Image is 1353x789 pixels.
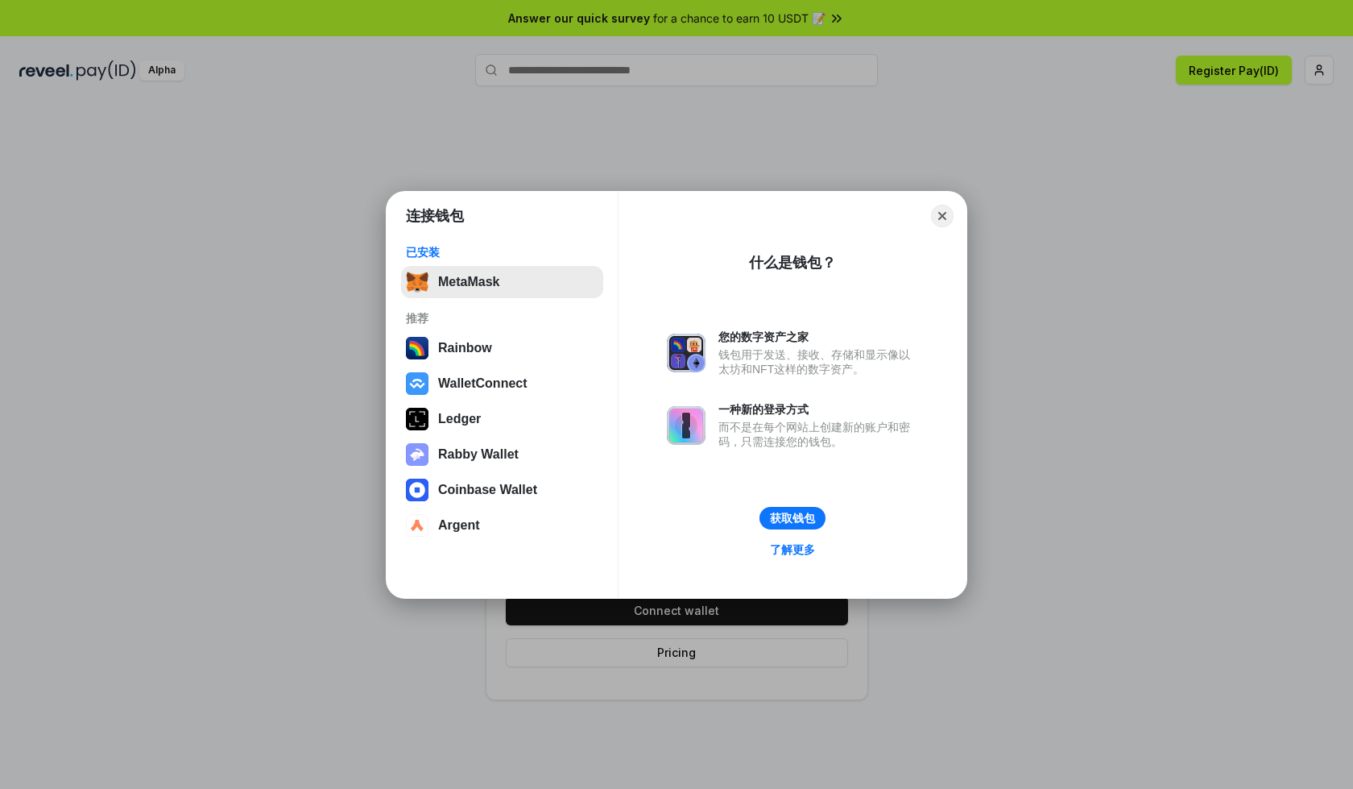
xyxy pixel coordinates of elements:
[438,275,499,289] div: MetaMask
[438,412,481,426] div: Ledger
[718,347,918,376] div: 钱包用于发送、接收、存储和显示像以太坊和NFT这样的数字资产。
[406,443,428,466] img: svg+xml,%3Csvg%20xmlns%3D%22http%3A%2F%2Fwww.w3.org%2F2000%2Fsvg%22%20fill%3D%22none%22%20viewBox...
[401,332,603,364] button: Rainbow
[931,205,954,227] button: Close
[718,420,918,449] div: 而不是在每个网站上创建新的账户和密码，只需连接您的钱包。
[401,474,603,506] button: Coinbase Wallet
[401,509,603,542] button: Argent
[438,376,528,391] div: WalletConnect
[406,408,428,430] img: svg+xml,%3Csvg%20xmlns%3D%22http%3A%2F%2Fwww.w3.org%2F2000%2Fsvg%22%20width%3D%2228%22%20height%3...
[667,406,705,445] img: svg+xml,%3Csvg%20xmlns%3D%22http%3A%2F%2Fwww.w3.org%2F2000%2Fsvg%22%20fill%3D%22none%22%20viewBox...
[438,518,480,533] div: Argent
[438,483,537,497] div: Coinbase Wallet
[718,330,918,344] div: 您的数字资产之家
[401,438,603,471] button: Rabby Wallet
[401,266,603,298] button: MetaMask
[401,403,603,435] button: Ledger
[406,514,428,537] img: svg+xml,%3Csvg%20width%3D%2228%22%20height%3D%2228%22%20viewBox%3D%220%200%2028%2028%22%20fill%3D...
[438,341,492,355] div: Rainbow
[760,539,825,560] a: 了解更多
[406,372,428,395] img: svg+xml,%3Csvg%20width%3D%2228%22%20height%3D%2228%22%20viewBox%3D%220%200%2028%2028%22%20fill%3D...
[406,206,464,226] h1: 连接钱包
[401,368,603,400] button: WalletConnect
[667,334,705,372] img: svg+xml,%3Csvg%20xmlns%3D%22http%3A%2F%2Fwww.w3.org%2F2000%2Fsvg%22%20fill%3D%22none%22%20viewBox...
[406,311,598,326] div: 推荐
[406,479,428,501] img: svg+xml,%3Csvg%20width%3D%2228%22%20height%3D%2228%22%20viewBox%3D%220%200%2028%2028%22%20fill%3D...
[749,253,836,272] div: 什么是钱包？
[759,507,825,529] button: 获取钱包
[438,447,519,462] div: Rabby Wallet
[406,337,428,359] img: svg+xml,%3Csvg%20width%3D%22120%22%20height%3D%22120%22%20viewBox%3D%220%200%20120%20120%22%20fil...
[718,402,918,417] div: 一种新的登录方式
[770,511,815,525] div: 获取钱包
[770,542,815,557] div: 了解更多
[406,245,598,260] div: 已安装
[406,271,428,293] img: svg+xml,%3Csvg%20fill%3D%22none%22%20height%3D%2233%22%20viewBox%3D%220%200%2035%2033%22%20width%...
